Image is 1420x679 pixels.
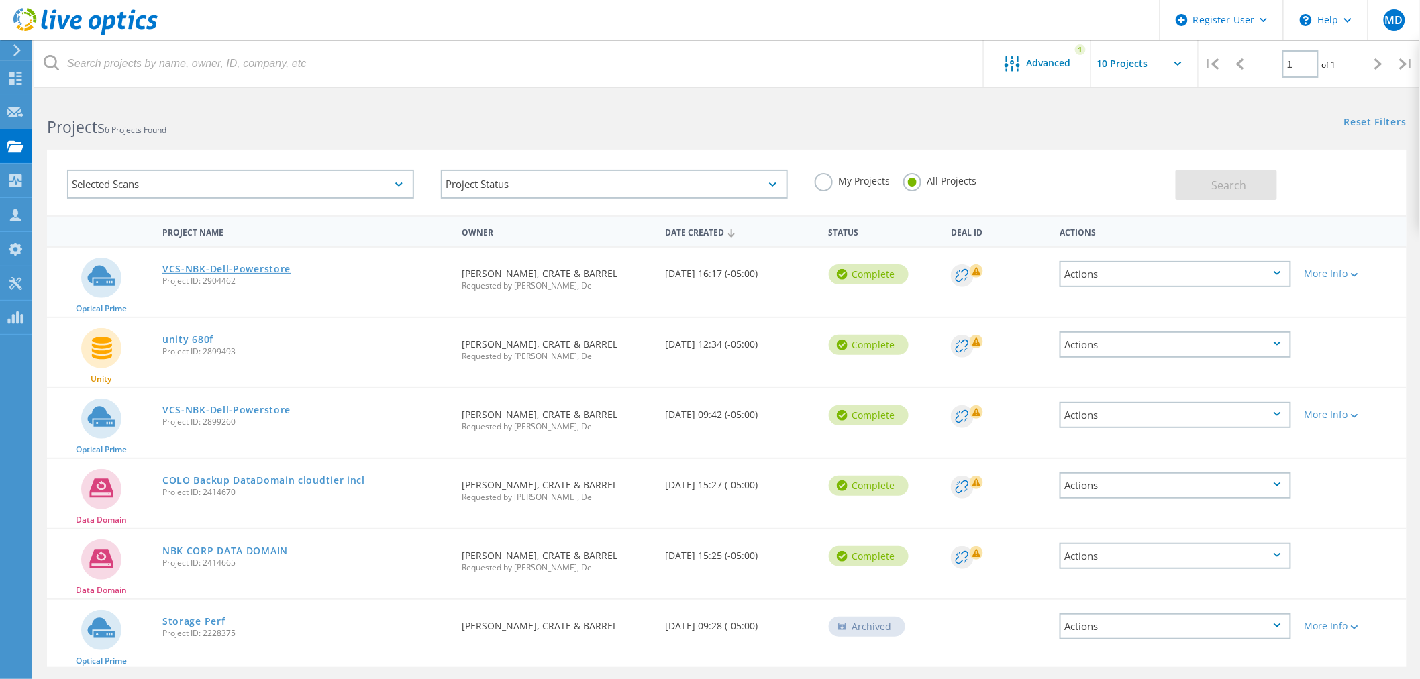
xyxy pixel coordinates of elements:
[659,388,822,433] div: [DATE] 09:42 (-05:00)
[1300,14,1312,26] svg: \n
[829,546,909,566] div: Complete
[1060,402,1291,428] div: Actions
[829,476,909,496] div: Complete
[1211,178,1246,193] span: Search
[13,28,158,38] a: Live Optics Dashboard
[91,375,112,383] span: Unity
[1322,59,1336,70] span: of 1
[47,116,105,138] b: Projects
[829,617,905,637] div: Archived
[162,488,448,497] span: Project ID: 2414670
[455,248,659,303] div: [PERSON_NAME], CRATE & BARREL
[1060,261,1291,287] div: Actions
[162,405,291,415] a: VCS-NBK-Dell-Powerstore
[1392,40,1420,88] div: |
[462,564,652,572] span: Requested by [PERSON_NAME], Dell
[1053,219,1298,244] div: Actions
[162,348,448,356] span: Project ID: 2899493
[1060,613,1291,639] div: Actions
[829,264,909,284] div: Complete
[659,459,822,503] div: [DATE] 15:27 (-05:00)
[659,529,822,574] div: [DATE] 15:25 (-05:00)
[455,318,659,374] div: [PERSON_NAME], CRATE & BARREL
[1305,269,1400,278] div: More Info
[1385,15,1403,25] span: MD
[1176,170,1277,200] button: Search
[156,219,455,244] div: Project Name
[1060,472,1291,499] div: Actions
[162,277,448,285] span: Project ID: 2904462
[815,173,890,186] label: My Projects
[1344,117,1407,129] a: Reset Filters
[1305,410,1400,419] div: More Info
[822,219,944,244] div: Status
[455,459,659,515] div: [PERSON_NAME], CRATE & BARREL
[455,529,659,585] div: [PERSON_NAME], CRATE & BARREL
[829,405,909,425] div: Complete
[162,617,225,626] a: Storage Perf
[76,657,127,665] span: Optical Prime
[162,418,448,426] span: Project ID: 2899260
[1060,543,1291,569] div: Actions
[944,219,1053,244] div: Deal Id
[659,600,822,644] div: [DATE] 09:28 (-05:00)
[76,305,127,313] span: Optical Prime
[441,170,788,199] div: Project Status
[1305,621,1400,631] div: More Info
[659,318,822,362] div: [DATE] 12:34 (-05:00)
[829,335,909,355] div: Complete
[67,170,414,199] div: Selected Scans
[455,388,659,444] div: [PERSON_NAME], CRATE & BARREL
[462,423,652,431] span: Requested by [PERSON_NAME], Dell
[455,600,659,644] div: [PERSON_NAME], CRATE & BARREL
[1199,40,1226,88] div: |
[76,516,127,524] span: Data Domain
[455,219,659,244] div: Owner
[162,476,365,485] a: COLO Backup DataDomain cloudtier incl
[105,124,166,136] span: 6 Projects Found
[34,40,984,87] input: Search projects by name, owner, ID, company, etc
[162,559,448,567] span: Project ID: 2414665
[903,173,976,186] label: All Projects
[659,248,822,292] div: [DATE] 16:17 (-05:00)
[1027,58,1071,68] span: Advanced
[462,352,652,360] span: Requested by [PERSON_NAME], Dell
[462,493,652,501] span: Requested by [PERSON_NAME], Dell
[76,586,127,594] span: Data Domain
[162,335,213,344] a: unity 680f
[1060,331,1291,358] div: Actions
[162,264,291,274] a: VCS-NBK-Dell-Powerstore
[162,546,288,556] a: NBK CORP DATA DOMAIN
[659,219,822,244] div: Date Created
[462,282,652,290] span: Requested by [PERSON_NAME], Dell
[76,446,127,454] span: Optical Prime
[162,629,448,637] span: Project ID: 2228375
